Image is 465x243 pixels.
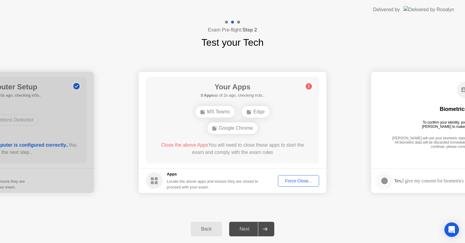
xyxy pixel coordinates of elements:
[155,141,311,156] div: You will need to close these apps to start the exam and comply with the exam rules
[200,93,214,98] b: 3 Apps
[193,226,220,232] div: Back
[200,92,264,98] h5: as of 2s ago, checking in3s..
[207,122,258,134] div: Google Chrome
[394,178,402,183] strong: Yes,
[231,226,258,232] div: Next
[242,106,269,118] div: Edge
[196,106,235,118] div: MS Teams
[208,26,257,34] h4: Exam Pre-flight:
[200,82,264,92] h1: Your Apps
[229,222,274,236] button: Next
[201,35,264,50] h1: Test your Tech
[161,142,208,148] span: Close the above Apps
[167,171,259,177] h5: Apps
[167,178,259,190] div: Locate the above apps and ensure they are closed to proceed with your exam.
[444,222,459,237] div: Open Intercom Messenger
[191,222,222,236] button: Back
[280,178,317,183] div: Force Close...
[373,6,400,13] div: Delivered by
[404,6,454,13] img: Delivered by Rosalyn
[242,27,257,32] b: Step 2
[278,175,319,187] button: Force Close...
